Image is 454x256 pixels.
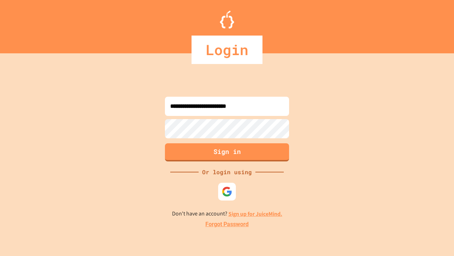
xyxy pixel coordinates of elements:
div: Login [192,36,262,64]
iframe: chat widget [395,197,447,227]
iframe: chat widget [424,228,447,249]
img: google-icon.svg [222,186,232,197]
div: Or login using [199,168,255,176]
p: Don't have an account? [172,209,282,218]
img: Logo.svg [220,11,234,28]
button: Sign in [165,143,289,161]
a: Forgot Password [205,220,249,229]
a: Sign up for JuiceMind. [228,210,282,218]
